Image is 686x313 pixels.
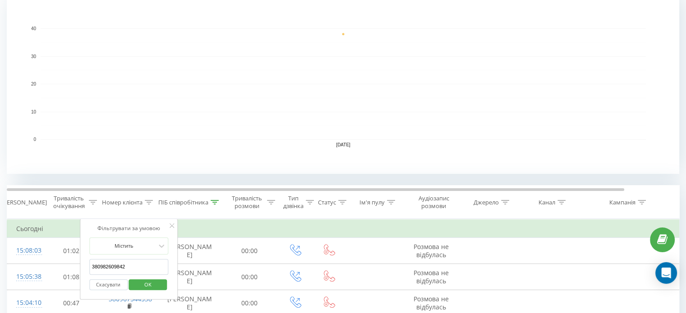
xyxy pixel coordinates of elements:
button: Скасувати [89,279,128,290]
span: Розмова не відбулась [414,242,449,259]
div: Джерело [474,199,499,206]
div: Open Intercom Messenger [655,262,677,284]
td: [PERSON_NAME] [158,264,221,290]
div: Тривалість очікування [51,195,87,210]
td: 01:08 [43,264,100,290]
div: ПІБ співробітника [158,199,208,206]
td: [PERSON_NAME] [158,238,221,264]
div: 15:04:10 [16,294,34,312]
div: Канал [539,199,555,206]
div: Номер клієнта [102,199,143,206]
text: 0 [33,137,36,142]
div: Тип дзвінка [283,195,304,210]
div: 15:05:38 [16,268,34,286]
div: Тривалість розмови [229,195,265,210]
div: Ім'я пулу [359,199,385,206]
button: OK [129,279,167,290]
span: OK [135,277,161,291]
div: [PERSON_NAME] [1,199,47,206]
div: Кампанія [609,199,635,206]
text: 30 [31,54,37,59]
div: Статус [318,199,336,206]
span: Розмова не відбулась [414,268,449,285]
td: 00:00 [221,264,278,290]
td: 01:02 [43,238,100,264]
text: [DATE] [336,142,350,147]
div: Аудіозапис розмови [412,195,456,210]
div: Фільтрувати за умовою [89,224,169,233]
span: Розмова не відбулась [414,295,449,311]
input: Введіть значення [89,259,169,275]
td: 00:00 [221,238,278,264]
text: 40 [31,26,37,31]
div: 15:08:03 [16,242,34,259]
text: 10 [31,109,37,114]
a: 380967544538 [109,295,152,303]
text: 20 [31,82,37,86]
